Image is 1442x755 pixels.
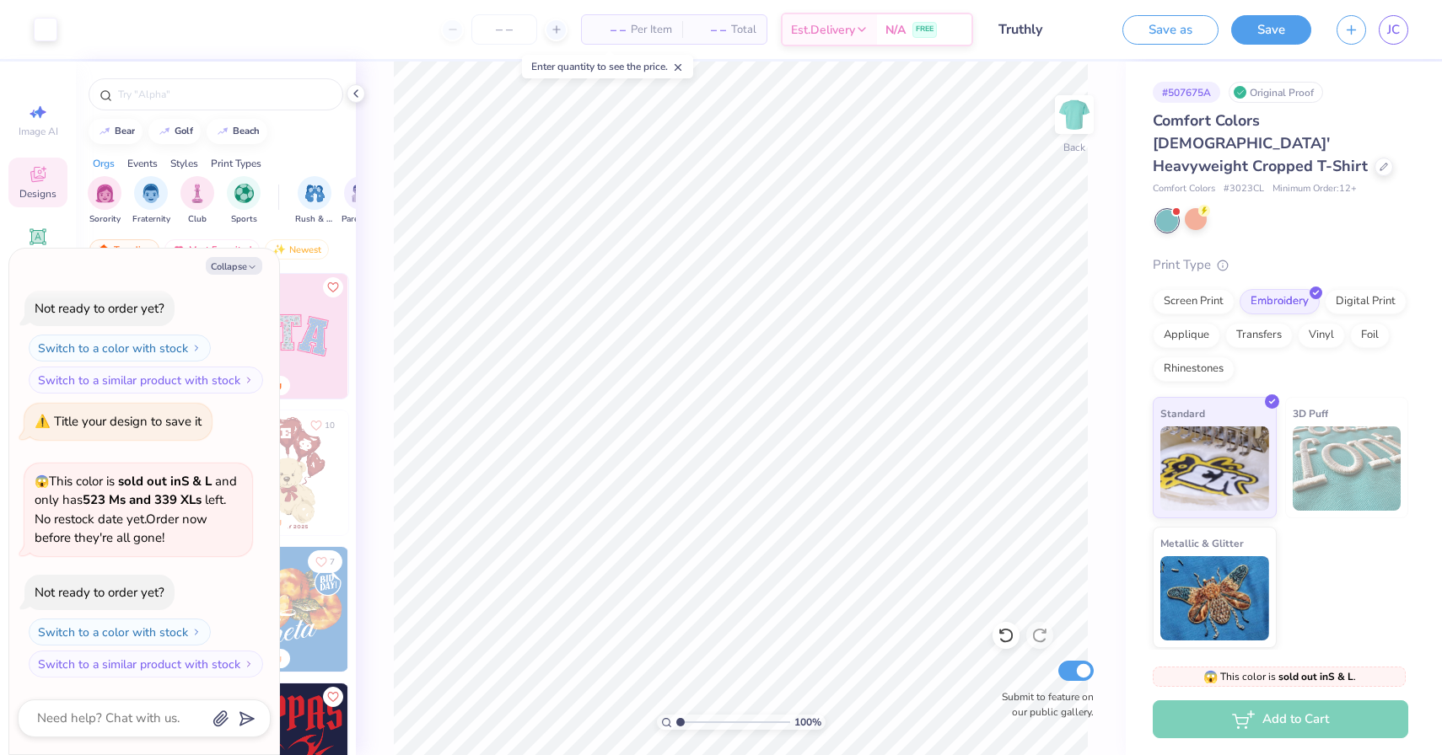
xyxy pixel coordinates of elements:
[97,244,110,255] img: trending.gif
[216,126,229,137] img: trend_line.gif
[207,119,267,144] button: beach
[1153,323,1220,348] div: Applique
[35,584,164,601] div: Not ready to order yet?
[1057,98,1091,131] img: Back
[191,627,202,637] img: Switch to a color with stock
[1240,289,1320,314] div: Embroidery
[731,21,756,39] span: Total
[172,244,186,255] img: most_fav.gif
[986,13,1110,46] input: Untitled Design
[295,176,334,226] button: filter button
[231,213,257,226] span: Sports
[1160,426,1269,511] img: Standard
[631,21,672,39] span: Per Item
[89,239,159,260] div: Trending
[1387,20,1400,40] span: JC
[116,86,332,103] input: Try "Alpha"
[308,550,342,573] button: Like
[1153,356,1235,382] div: Rhinestones
[191,343,202,353] img: Switch to a color with stock
[175,126,193,136] div: golf
[118,473,212,490] strong: sold out in S & L
[127,156,158,171] div: Events
[223,274,348,399] img: 9980f5e8-e6a1-4b4a-8839-2b0e9349023c
[188,184,207,203] img: Club Image
[95,184,115,203] img: Sorority Image
[342,213,380,226] span: Parent's Weekend
[1160,404,1205,422] span: Standard
[1350,323,1390,348] div: Foil
[234,184,254,203] img: Sports Image
[1229,82,1323,103] div: Original Proof
[132,176,170,226] button: filter button
[342,176,380,226] div: filter for Parent's Weekend
[352,184,371,203] img: Parent's Weekend Image
[158,126,171,137] img: trend_line.gif
[791,21,855,39] span: Est. Delivery
[227,176,261,226] button: filter button
[170,156,198,171] div: Styles
[993,689,1094,720] label: Submit to feature on our public gallery.
[188,213,207,226] span: Club
[1203,669,1356,684] span: This color is .
[692,21,726,39] span: – –
[35,300,164,317] div: Not ready to order yet?
[303,414,342,436] button: Like
[1153,255,1408,275] div: Print Type
[1153,110,1368,176] span: Comfort Colors [DEMOGRAPHIC_DATA]' Heavyweight Cropped T-Shirt
[1153,289,1235,314] div: Screen Print
[916,24,934,35] span: FREE
[330,558,335,566] span: 7
[1278,670,1353,683] strong: sold out in S & L
[35,474,49,490] span: 😱
[19,187,56,201] span: Designs
[89,213,121,226] span: Sorority
[1293,426,1402,511] img: 3D Puff
[142,184,160,203] img: Fraternity Image
[132,213,170,226] span: Fraternity
[1225,323,1293,348] div: Transfers
[180,176,214,226] button: filter button
[54,413,202,430] div: Title your design to save it
[885,21,906,39] span: N/A
[342,176,380,226] button: filter button
[115,126,135,136] div: bear
[305,184,325,203] img: Rush & Bid Image
[29,618,211,645] button: Switch to a color with stock
[211,156,261,171] div: Print Types
[794,715,821,730] span: 100 %
[206,257,262,275] button: Collapse
[1153,82,1220,103] div: # 507675A
[29,651,263,677] button: Switch to a similar product with stock
[29,335,211,361] button: Switch to a color with stock
[1160,534,1244,552] span: Metallic & Glitter
[223,410,348,535] img: 587403a7-0594-4a7f-b2bd-0ca67a3ff8dd
[132,176,170,226] div: filter for Fraternity
[89,119,143,144] button: bear
[1153,182,1215,196] span: Comfort Colors
[29,367,263,394] button: Switch to a similar product with stock
[347,274,472,399] img: 5ee11766-d822-42f5-ad4e-763472bf8dcf
[88,176,121,226] button: filter button
[1231,15,1311,45] button: Save
[1273,182,1357,196] span: Minimum Order: 12 +
[93,156,115,171] div: Orgs
[1379,15,1408,45] a: JC
[244,375,254,385] img: Switch to a similar product with stock
[1293,404,1328,422] span: 3D Puff
[347,547,472,672] img: f22b6edb-555b-47a9-89ed-0dd391bfae4f
[295,213,334,226] span: Rush & Bid
[1203,669,1218,685] span: 😱
[295,176,334,226] div: filter for Rush & Bid
[19,125,58,138] span: Image AI
[148,119,201,144] button: golf
[1298,323,1345,348] div: Vinyl
[233,126,260,136] div: beach
[180,176,214,226] div: filter for Club
[35,473,237,547] span: This color is and only has left . No restock date yet. Order now before they're all gone!
[347,410,472,535] img: e74243e0-e378-47aa-a400-bc6bcb25063a
[323,687,343,707] button: Like
[522,55,693,78] div: Enter quantity to see the price.
[227,176,261,226] div: filter for Sports
[88,176,121,226] div: filter for Sorority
